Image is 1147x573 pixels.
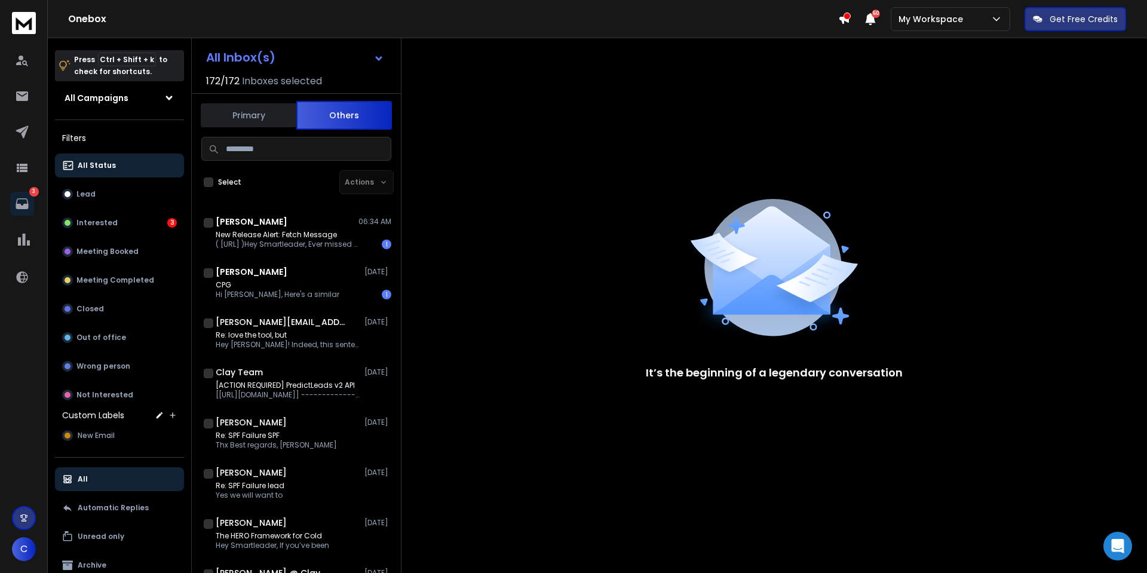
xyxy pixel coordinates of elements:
[55,467,184,491] button: All
[216,517,287,529] h1: [PERSON_NAME]
[206,74,240,88] span: 172 / 172
[216,467,287,479] h1: [PERSON_NAME]
[76,275,154,285] p: Meeting Completed
[29,187,39,197] p: 3
[218,177,241,187] label: Select
[55,182,184,206] button: Lead
[206,51,275,63] h1: All Inbox(s)
[55,496,184,520] button: Automatic Replies
[78,503,149,513] p: Automatic Replies
[78,161,116,170] p: All Status
[78,431,115,440] span: New Email
[68,12,838,26] h1: Onebox
[216,290,339,299] p: Hi [PERSON_NAME], Here's a similar
[364,267,391,277] p: [DATE]
[55,326,184,350] button: Out of office
[74,54,167,78] p: Press to check for shortcuts.
[76,247,139,256] p: Meeting Booked
[76,218,118,228] p: Interested
[76,390,133,400] p: Not Interested
[216,230,359,240] p: New Release Alert: Fetch Message
[646,364,903,381] p: It’s the beginning of a legendary conversation
[364,418,391,427] p: [DATE]
[872,10,880,18] span: 50
[12,537,36,561] button: C
[216,531,329,541] p: The HERO Framework for Cold
[98,53,156,66] span: Ctrl + Shift + k
[12,12,36,34] img: logo
[10,192,34,216] a: 3
[55,268,184,292] button: Meeting Completed
[55,297,184,321] button: Closed
[216,266,287,278] h1: [PERSON_NAME]
[382,240,391,249] div: 1
[898,13,968,25] p: My Workspace
[216,381,359,390] p: [ACTION REQUIRED] PredictLeads v2 API
[382,290,391,299] div: 1
[216,541,329,550] p: Hey Smartleader, If you’ve been
[65,92,128,104] h1: All Campaigns
[216,390,359,400] p: [[URL][DOMAIN_NAME]] ----------------------------------------------------------------------------...
[364,468,391,477] p: [DATE]
[216,216,287,228] h1: [PERSON_NAME]
[364,518,391,528] p: [DATE]
[55,525,184,549] button: Unread only
[55,211,184,235] button: Interested3
[216,330,359,340] p: Re: love the tool, but
[55,240,184,263] button: Meeting Booked
[55,86,184,110] button: All Campaigns
[78,560,106,570] p: Archive
[216,481,284,491] p: Re: SPF Failure lead
[76,189,96,199] p: Lead
[1050,13,1118,25] p: Get Free Credits
[76,304,104,314] p: Closed
[216,440,337,450] p: Thx Best regards, [PERSON_NAME]
[55,383,184,407] button: Not Interested
[78,532,124,541] p: Unread only
[55,424,184,448] button: New Email
[1025,7,1126,31] button: Get Free Credits
[62,409,124,421] h3: Custom Labels
[167,218,177,228] div: 3
[364,317,391,327] p: [DATE]
[55,154,184,177] button: All Status
[216,240,359,249] p: ( [URL] )Hey Smartleader, Ever missed an
[358,217,391,226] p: 06:34 AM
[55,130,184,146] h3: Filters
[216,491,284,500] p: Yes we will want to
[364,367,391,377] p: [DATE]
[216,431,337,440] p: Re: SPF Failure SPF
[76,333,126,342] p: Out of office
[216,340,359,350] p: Hey [PERSON_NAME]! Indeed, this sentence
[216,280,339,290] p: CPG
[78,474,88,484] p: All
[201,102,296,128] button: Primary
[1103,532,1132,560] div: Open Intercom Messenger
[242,74,322,88] h3: Inboxes selected
[216,416,287,428] h1: [PERSON_NAME]
[55,354,184,378] button: Wrong person
[76,361,130,371] p: Wrong person
[296,101,392,130] button: Others
[216,366,263,378] h1: Clay Team
[197,45,394,69] button: All Inbox(s)
[216,316,347,328] h1: [PERSON_NAME][EMAIL_ADDRESS][DOMAIN_NAME]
